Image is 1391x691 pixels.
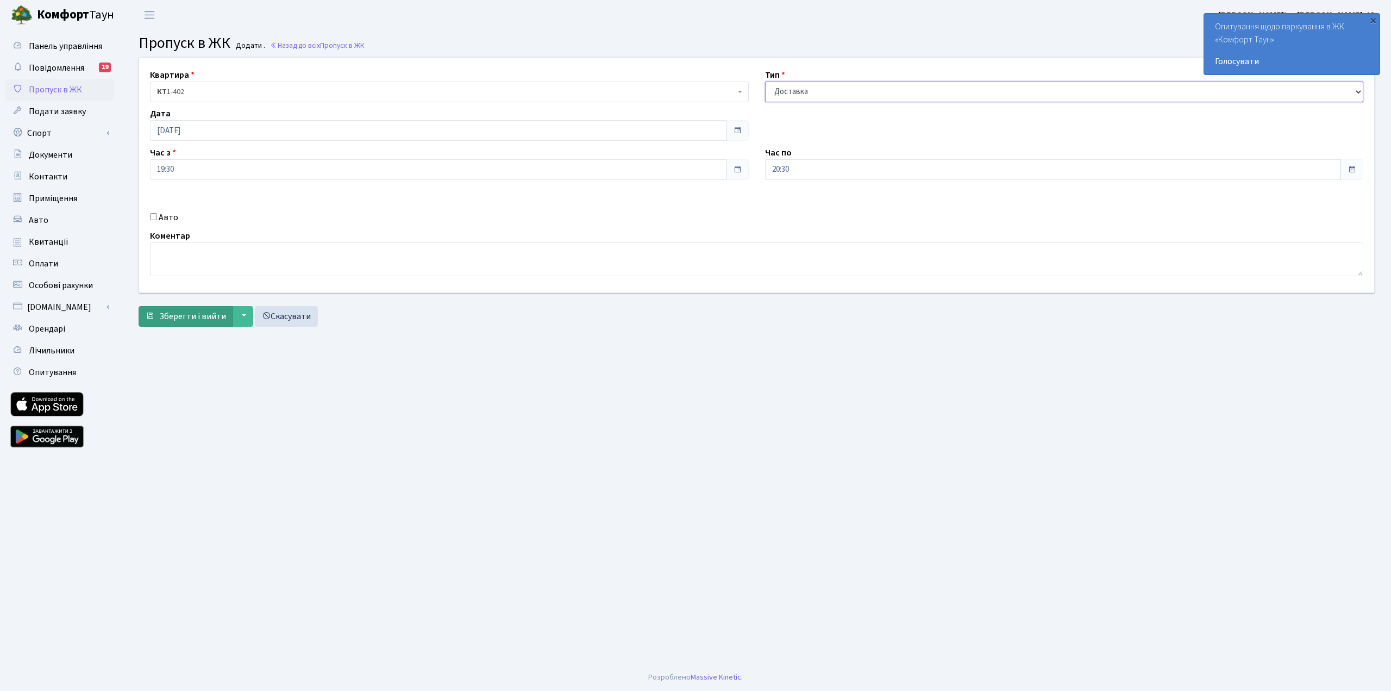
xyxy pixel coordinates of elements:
span: Оплати [29,258,58,270]
label: Тип [765,69,785,82]
a: Оплати [5,253,114,275]
label: Коментар [150,229,190,242]
span: Пропуск в ЖК [320,40,365,51]
a: Спорт [5,122,114,144]
a: Квитанції [5,231,114,253]
span: Квитанції [29,236,68,248]
span: Авто [29,214,48,226]
img: logo.png [11,4,33,26]
label: Час по [765,146,792,159]
a: Авто [5,209,114,231]
a: Особові рахунки [5,275,114,296]
button: Переключити навігацію [136,6,163,24]
span: Пропуск в ЖК [139,32,230,54]
span: Повідомлення [29,62,84,74]
b: КТ [157,86,167,97]
button: Зберегти і вийти [139,306,233,327]
a: [DOMAIN_NAME] [5,296,114,318]
a: Приміщення [5,188,114,209]
div: Розроблено . [648,671,743,683]
a: Повідомлення19 [5,57,114,79]
span: Документи [29,149,72,161]
label: Дата [150,107,171,120]
a: Лічильники [5,340,114,362]
label: Час з [150,146,176,159]
span: Панель управління [29,40,102,52]
a: Скасувати [255,306,318,327]
b: Комфорт [37,6,89,23]
b: [PERSON_NAME]’єв [PERSON_NAME]. Ю. [1218,9,1378,21]
a: Орендарі [5,318,114,340]
span: Таун [37,6,114,24]
a: Massive Kinetic [691,671,741,683]
span: Орендарі [29,323,65,335]
a: Контакти [5,166,114,188]
a: Голосувати [1215,55,1369,68]
div: × [1368,15,1379,26]
a: Панель управління [5,35,114,57]
a: Документи [5,144,114,166]
a: Опитування [5,362,114,383]
span: Пропуск в ЖК [29,84,82,96]
span: Особові рахунки [29,279,93,291]
span: Контакти [29,171,67,183]
label: Квартира [150,69,195,82]
span: <b>КТ</b>&nbsp;&nbsp;&nbsp;&nbsp;1-402 [150,82,749,102]
a: Назад до всіхПропуск в ЖК [270,40,365,51]
a: [PERSON_NAME]’єв [PERSON_NAME]. Ю. [1218,9,1378,22]
span: <b>КТ</b>&nbsp;&nbsp;&nbsp;&nbsp;1-402 [157,86,735,97]
span: Приміщення [29,192,77,204]
a: Подати заявку [5,101,114,122]
span: Подати заявку [29,105,86,117]
div: 19 [99,63,111,72]
span: Зберегти і вийти [159,310,226,322]
small: Додати . [234,41,265,51]
label: Авто [159,211,178,224]
a: Пропуск в ЖК [5,79,114,101]
span: Опитування [29,366,76,378]
span: Лічильники [29,345,74,357]
div: Опитування щодо паркування в ЖК «Комфорт Таун» [1204,14,1380,74]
